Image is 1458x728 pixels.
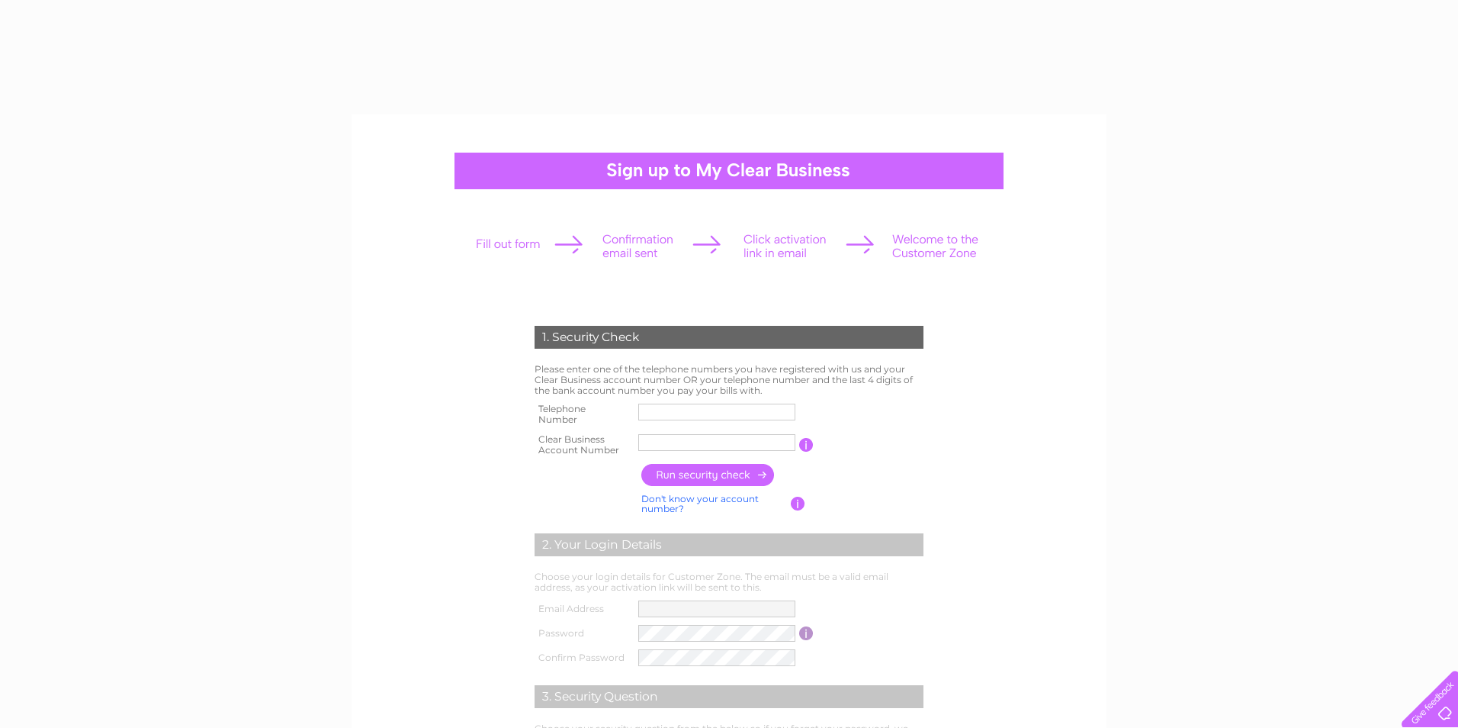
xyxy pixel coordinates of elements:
[535,685,923,708] div: 3. Security Question
[531,360,927,399] td: Please enter one of the telephone numbers you have registered with us and your Clear Business acc...
[531,597,634,621] th: Email Address
[531,621,634,646] th: Password
[641,493,759,515] a: Don't know your account number?
[535,533,923,556] div: 2. Your Login Details
[531,568,927,597] td: Choose your login details for Customer Zone. The email must be a valid email address, as your act...
[791,497,805,511] input: Information
[531,430,634,460] th: Clear Business Account Number
[799,438,814,452] input: Information
[799,627,814,640] input: Information
[531,399,634,430] th: Telephone Number
[531,646,634,670] th: Confirm Password
[535,326,923,349] div: 1. Security Check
